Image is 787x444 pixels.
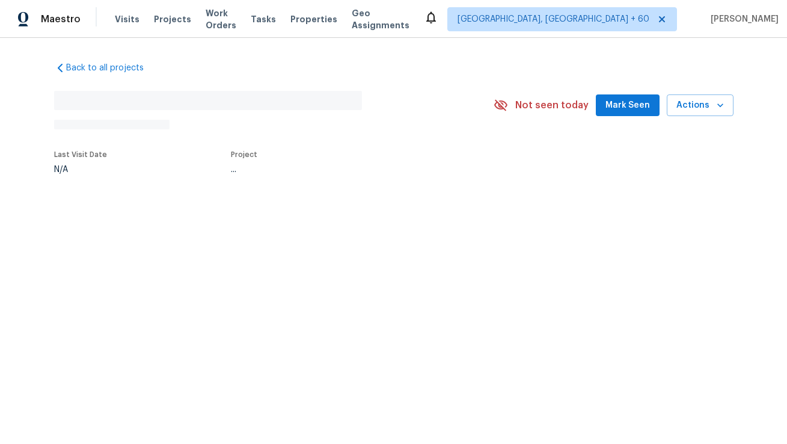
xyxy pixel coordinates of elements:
[206,7,236,31] span: Work Orders
[231,151,257,158] span: Project
[676,98,724,113] span: Actions
[515,99,589,111] span: Not seen today
[54,62,170,74] a: Back to all projects
[54,151,107,158] span: Last Visit Date
[706,13,779,25] span: [PERSON_NAME]
[231,165,462,174] div: ...
[41,13,81,25] span: Maestro
[605,98,650,113] span: Mark Seen
[458,13,649,25] span: [GEOGRAPHIC_DATA], [GEOGRAPHIC_DATA] + 60
[596,94,660,117] button: Mark Seen
[54,165,107,174] div: N/A
[154,13,191,25] span: Projects
[290,13,337,25] span: Properties
[115,13,139,25] span: Visits
[251,15,276,23] span: Tasks
[352,7,409,31] span: Geo Assignments
[667,94,733,117] button: Actions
